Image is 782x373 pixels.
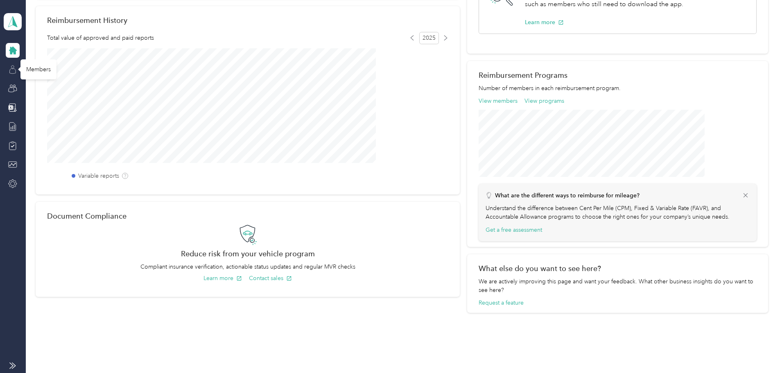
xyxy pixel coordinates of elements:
[524,97,564,105] button: View programs
[486,226,542,234] button: Get a free assessment
[78,172,119,180] label: Variable reports
[419,32,439,44] span: 2025
[736,327,782,373] iframe: Everlance-gr Chat Button Frame
[479,298,524,307] button: Request a feature
[486,204,749,221] p: Understand the difference between Cent Per Mile (CPM), Fixed & Variable Rate (FAVR), and Accounta...
[479,71,757,79] h2: Reimbursement Programs
[47,34,154,42] span: Total value of approved and paid reports
[479,277,757,294] div: We are actively improving this page and want your feedback. What other business insights do you w...
[479,97,518,105] button: View members
[479,264,757,273] div: What else do you want to see here?
[249,274,292,283] button: Contact sales
[47,262,448,271] p: Compliant insurance verification, actionable status updates and regular MVR checks
[47,212,127,220] h2: Document Compliance
[525,18,564,27] button: Learn more
[479,84,757,93] p: Number of members in each reimbursement program.
[20,59,57,79] div: Members
[47,249,448,258] h2: Reduce risk from your vehicle program
[495,191,640,200] p: What are the different ways to reimburse for mileage?
[47,16,127,25] h2: Reimbursement History
[203,274,242,283] button: Learn more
